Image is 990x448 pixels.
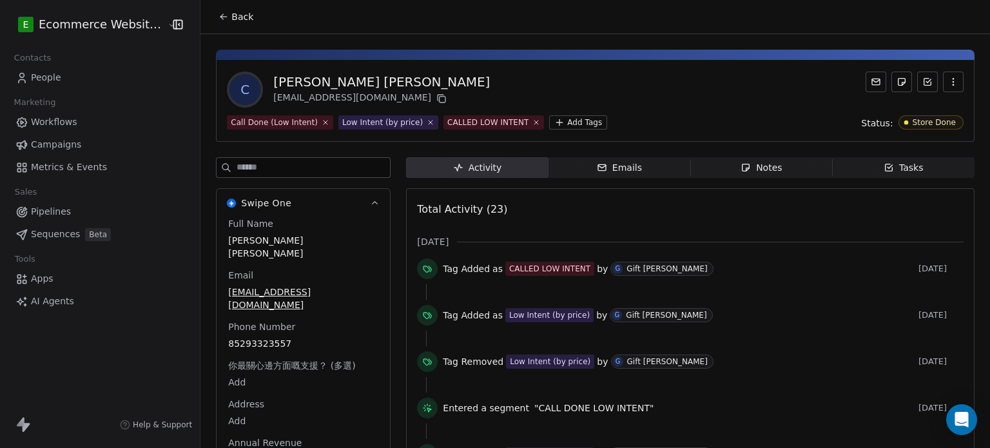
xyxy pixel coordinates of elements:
span: Marketing [8,93,61,112]
a: SequencesBeta [10,224,189,245]
a: Pipelines [10,201,189,222]
button: Add Tags [549,115,607,130]
span: [PERSON_NAME] [PERSON_NAME] [228,234,378,260]
div: G [616,356,621,367]
button: EEcommerce Website Builder [15,14,159,35]
span: Pipelines [31,205,71,219]
span: Sequences [31,228,80,241]
div: G [614,310,619,320]
span: [DATE] [918,403,964,413]
div: Open Intercom Messenger [946,404,977,435]
span: Email [226,269,256,282]
span: [DATE] [918,264,964,274]
span: Tag Added [443,309,490,322]
div: CALLED LOW INTENT [509,263,590,275]
span: [DATE] [918,356,964,367]
div: [EMAIL_ADDRESS][DOMAIN_NAME] [273,91,490,106]
div: Call Done (Low Intent) [231,117,318,128]
span: [EMAIL_ADDRESS][DOMAIN_NAME] [228,286,378,311]
span: Address [226,398,267,411]
div: Emails [597,161,642,175]
span: Status: [861,117,893,130]
div: Gift [PERSON_NAME] [626,264,707,273]
div: G [615,264,620,274]
span: [DATE] [417,235,449,248]
div: Low Intent (by price) [342,117,423,128]
span: [DATE] [918,310,964,320]
span: Total Activity (23) [417,203,507,215]
span: Sales [9,182,43,202]
div: Gift [PERSON_NAME] [626,311,706,320]
a: Workflows [10,112,189,133]
span: 你最關心邊方面嘅支援？ (多選) [226,359,358,372]
span: Metrics & Events [31,161,107,174]
img: Swipe One [227,199,236,208]
span: Campaigns [31,138,81,151]
span: Help & Support [133,420,192,430]
div: Low Intent (by price) [510,356,590,367]
span: Entered a segment [443,402,529,414]
span: 85293323557 [228,337,378,350]
a: Campaigns [10,134,189,155]
span: Tag Removed [443,355,503,368]
span: Apps [31,272,53,286]
span: Ecommerce Website Builder [39,16,164,33]
span: Workflows [31,115,77,129]
span: "CALL DONE LOW INTENT" [534,402,654,414]
span: Add [228,414,378,427]
span: Full Name [226,217,276,230]
div: [PERSON_NAME] [PERSON_NAME] [273,73,490,91]
div: Low Intent (by price) [509,309,590,321]
span: Phone Number [226,320,298,333]
div: Store Done [913,118,956,127]
a: AI Agents [10,291,189,312]
span: Add [228,376,378,389]
span: by [597,355,608,368]
a: Metrics & Events [10,157,189,178]
a: Help & Support [120,420,192,430]
span: Beta [85,228,111,241]
div: CALLED LOW INTENT [447,117,529,128]
span: by [596,309,607,322]
span: Tag Added [443,262,490,275]
span: as [492,262,503,275]
span: Tools [9,249,41,269]
button: Swipe OneSwipe One [217,189,390,217]
span: Swipe One [241,197,291,209]
span: by [597,262,608,275]
div: Notes [741,161,782,175]
span: AI Agents [31,295,74,308]
span: E [23,18,29,31]
span: as [492,309,503,322]
a: People [10,67,189,88]
div: Gift [PERSON_NAME] [627,357,708,366]
div: Tasks [884,161,924,175]
span: Back [231,10,253,23]
span: C [229,74,260,105]
a: Apps [10,268,189,289]
button: Back [211,5,261,28]
span: Contacts [8,48,57,68]
span: People [31,71,61,84]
